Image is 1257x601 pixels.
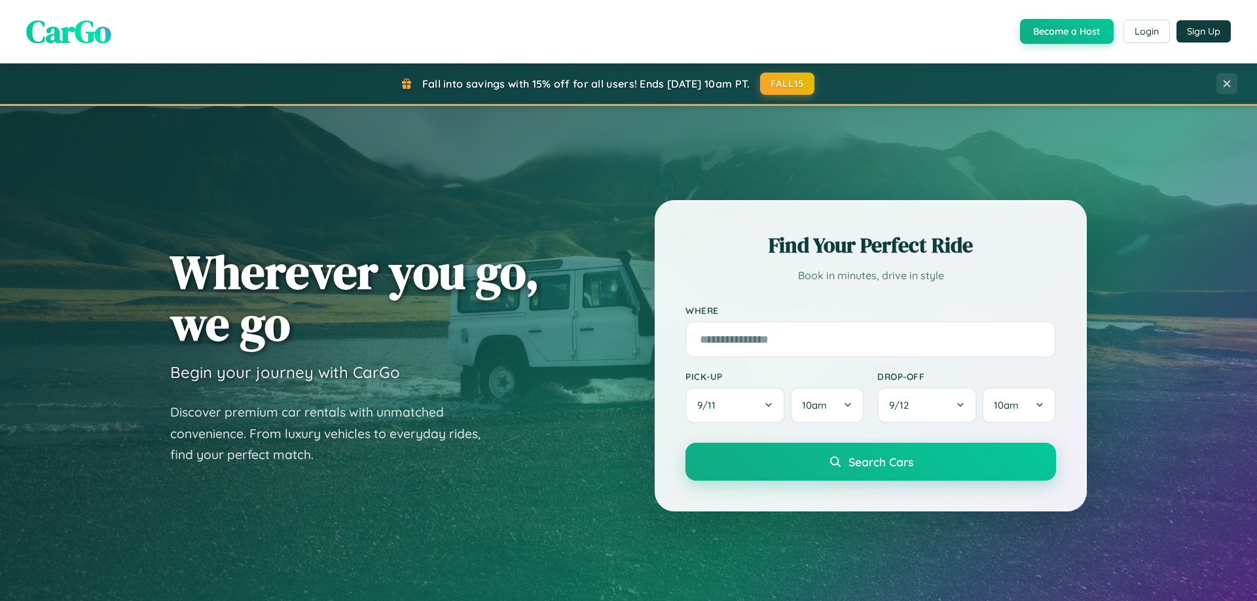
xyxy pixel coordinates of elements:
[170,402,498,466] p: Discover premium car rentals with unmatched convenience. From luxury vehicles to everyday rides, ...
[685,231,1056,260] h2: Find Your Perfect Ride
[685,387,785,423] button: 9/11
[1123,20,1170,43] button: Login
[170,362,400,382] h3: Begin your journey with CarGo
[790,387,864,423] button: 10am
[982,387,1056,423] button: 10am
[26,10,111,53] span: CarGo
[760,73,815,95] button: FALL15
[685,305,1056,316] label: Where
[685,443,1056,481] button: Search Cars
[877,387,977,423] button: 9/12
[889,399,915,411] span: 9 / 12
[802,399,827,411] span: 10am
[685,266,1056,285] p: Book in minutes, drive in style
[848,455,913,469] span: Search Cars
[422,77,750,90] span: Fall into savings with 15% off for all users! Ends [DATE] 10am PT.
[877,371,1056,382] label: Drop-off
[170,246,539,349] h1: Wherever you go, we go
[1020,19,1114,44] button: Become a Host
[685,371,864,382] label: Pick-up
[1176,20,1231,43] button: Sign Up
[994,399,1019,411] span: 10am
[697,399,722,411] span: 9 / 11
